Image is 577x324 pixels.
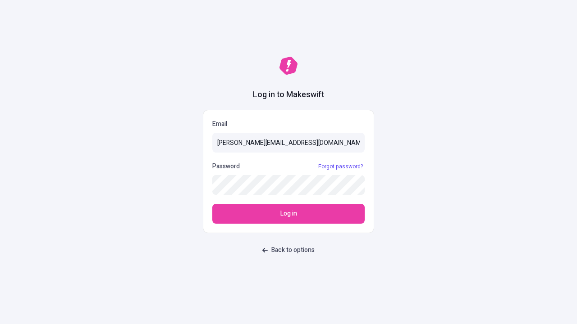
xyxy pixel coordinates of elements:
[280,209,297,219] span: Log in
[212,204,365,224] button: Log in
[257,242,320,258] button: Back to options
[253,89,324,101] h1: Log in to Makeswift
[271,245,315,255] span: Back to options
[212,162,240,171] p: Password
[212,119,365,129] p: Email
[316,163,365,170] a: Forgot password?
[212,133,365,153] input: Email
